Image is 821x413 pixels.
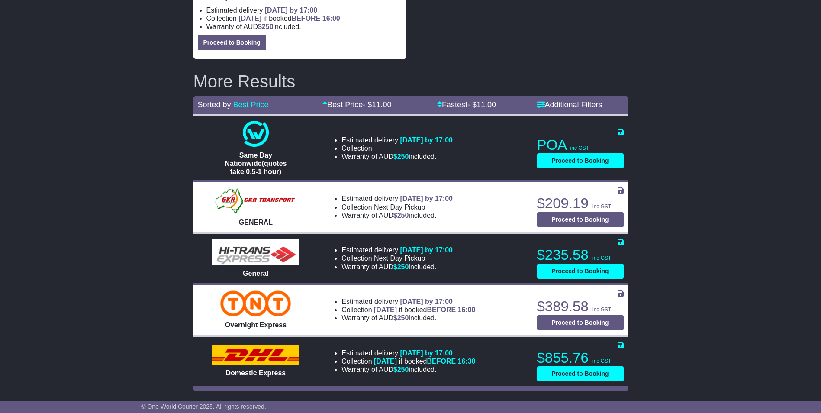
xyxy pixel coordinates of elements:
[427,306,456,313] span: BEFORE
[397,263,409,271] span: 250
[341,314,475,322] li: Warranty of AUD included.
[198,35,266,50] button: Proceed to Booking
[212,345,299,365] img: DHL: Domestic Express
[341,194,453,203] li: Estimated delivery
[341,263,453,271] li: Warranty of AUD included.
[437,100,496,109] a: Fastest- $11.00
[206,14,402,23] li: Collection
[537,212,624,227] button: Proceed to Booking
[141,403,266,410] span: © One World Courier 2025. All rights reserved.
[262,23,274,30] span: 250
[400,349,453,357] span: [DATE] by 17:00
[374,306,475,313] span: if booked
[537,264,624,279] button: Proceed to Booking
[374,203,425,211] span: Next Day Pickup
[393,263,409,271] span: $
[265,6,318,14] span: [DATE] by 17:00
[374,306,397,313] span: [DATE]
[592,255,611,261] span: inc GST
[212,239,299,265] img: HiTrans (Machship): General
[458,358,476,365] span: 16:30
[322,15,340,22] span: 16:00
[400,246,453,254] span: [DATE] by 17:00
[592,358,611,364] span: inc GST
[243,270,269,277] span: General
[292,15,321,22] span: BEFORE
[258,23,274,30] span: $
[570,145,589,151] span: inc GST
[397,153,409,160] span: 250
[341,365,475,374] li: Warranty of AUD included.
[537,100,602,109] a: Additional Filters
[206,6,402,14] li: Estimated delivery
[341,297,475,306] li: Estimated delivery
[537,298,624,315] p: $389.58
[400,195,453,202] span: [DATE] by 17:00
[193,72,628,91] h2: More Results
[341,152,453,161] li: Warranty of AUD included.
[537,315,624,330] button: Proceed to Booking
[393,314,409,322] span: $
[220,290,291,316] img: TNT Domestic: Overnight Express
[393,153,409,160] span: $
[477,100,496,109] span: 11.00
[397,314,409,322] span: 250
[537,153,624,168] button: Proceed to Booking
[427,358,456,365] span: BEFORE
[341,211,453,219] li: Warranty of AUD included.
[393,212,409,219] span: $
[206,23,402,31] li: Warranty of AUD included.
[341,203,453,211] li: Collection
[374,255,425,262] span: Next Day Pickup
[397,212,409,219] span: 250
[537,349,624,367] p: $855.76
[537,246,624,264] p: $235.58
[537,195,624,212] p: $209.19
[363,100,391,109] span: - $
[341,144,453,152] li: Collection
[467,100,496,109] span: - $
[374,358,475,365] span: if booked
[238,15,261,22] span: [DATE]
[458,306,476,313] span: 16:00
[341,136,453,144] li: Estimated delivery
[322,100,391,109] a: Best Price- $11.00
[400,298,453,305] span: [DATE] by 17:00
[341,254,453,262] li: Collection
[243,121,269,147] img: One World Courier: Same Day Nationwide(quotes take 0.5-1 hour)
[393,366,409,373] span: $
[239,219,273,226] span: GENERAL
[225,321,287,329] span: Overnight Express
[233,100,269,109] a: Best Price
[341,349,475,357] li: Estimated delivery
[397,366,409,373] span: 250
[215,188,297,214] img: GKR: GENERAL
[537,366,624,381] button: Proceed to Booking
[341,306,475,314] li: Collection
[400,136,453,144] span: [DATE] by 17:00
[341,246,453,254] li: Estimated delivery
[238,15,340,22] span: if booked
[225,152,287,175] span: Same Day Nationwide(quotes take 0.5-1 hour)
[374,358,397,365] span: [DATE]
[226,369,286,377] span: Domestic Express
[592,307,611,313] span: inc GST
[372,100,391,109] span: 11.00
[198,100,231,109] span: Sorted by
[341,357,475,365] li: Collection
[537,136,624,154] p: POA
[592,203,611,210] span: inc GST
